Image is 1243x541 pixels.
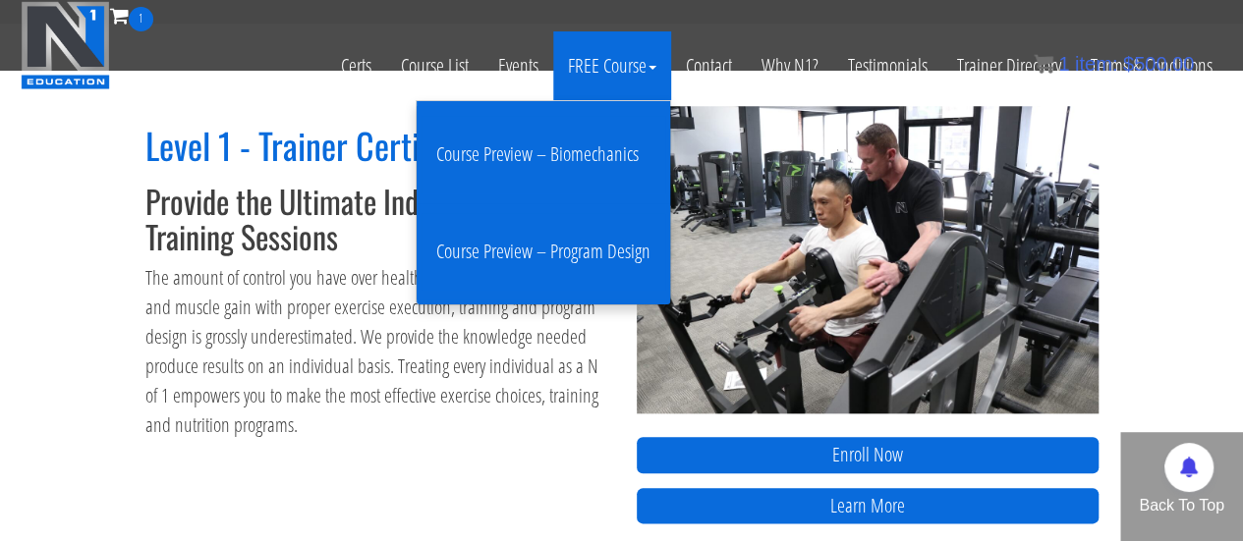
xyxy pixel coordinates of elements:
[1034,54,1053,74] img: icon11.png
[326,31,386,100] a: Certs
[422,116,665,193] a: Course Preview – Biomechanics
[1075,53,1117,75] span: item:
[747,31,833,100] a: Why N1?
[942,31,1076,100] a: Trainer Directory
[1058,53,1069,75] span: 1
[145,126,607,165] h2: Level 1 - Trainer Certification
[833,31,942,100] a: Testimonials
[422,213,665,291] a: Course Preview – Program Design
[637,106,1099,413] img: n1-trainer
[1123,53,1194,75] bdi: 500.00
[637,437,1099,473] a: Enroll Now
[145,184,607,252] h3: Provide the Ultimate Individualized Training Sessions
[386,31,483,100] a: Course List
[553,31,671,100] a: FREE Course
[110,2,153,28] a: 1
[145,263,607,440] p: The amount of control you have over health, bodycompostion, strength and muscle gain with proper ...
[21,1,110,89] img: n1-education
[671,31,747,100] a: Contact
[483,31,553,100] a: Events
[1034,53,1194,75] a: 1 item: $500.00
[637,488,1099,524] a: Learn More
[1123,53,1134,75] span: $
[1076,31,1227,100] a: Terms & Conditions
[129,7,153,31] span: 1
